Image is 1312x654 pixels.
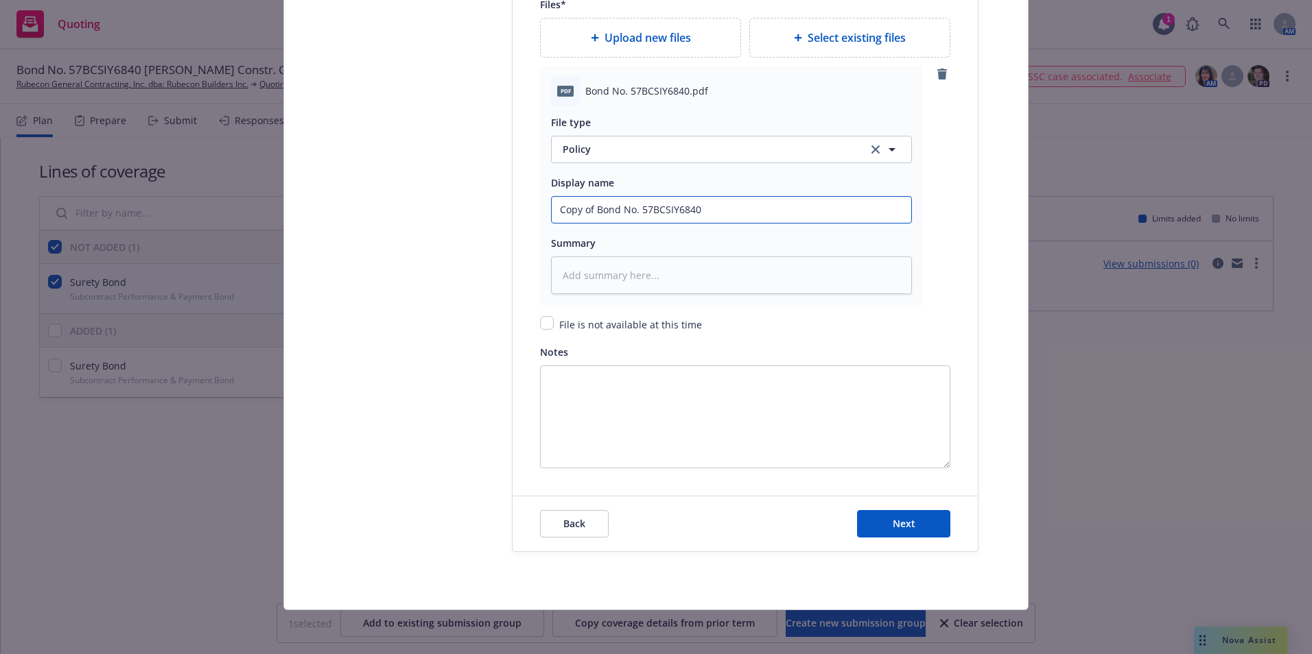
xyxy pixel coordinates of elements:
[540,346,568,359] span: Notes
[551,116,591,129] span: File type
[552,197,911,223] input: Add display name here...
[551,237,596,250] span: Summary
[857,510,950,537] button: Next
[605,29,691,46] span: Upload new files
[749,18,950,58] div: Select existing files
[557,86,574,96] span: pdf
[867,141,884,158] a: clear selection
[551,136,912,163] button: Policyclear selection
[808,29,906,46] span: Select existing files
[893,517,915,530] span: Next
[540,18,741,58] div: Upload new files
[551,176,614,189] span: Display name
[934,66,950,82] a: remove
[563,517,585,530] span: Back
[559,318,702,331] span: File is not available at this time
[540,510,609,537] button: Back
[563,142,852,156] span: Policy
[585,84,708,98] span: Bond No. 57BCSIY6840.pdf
